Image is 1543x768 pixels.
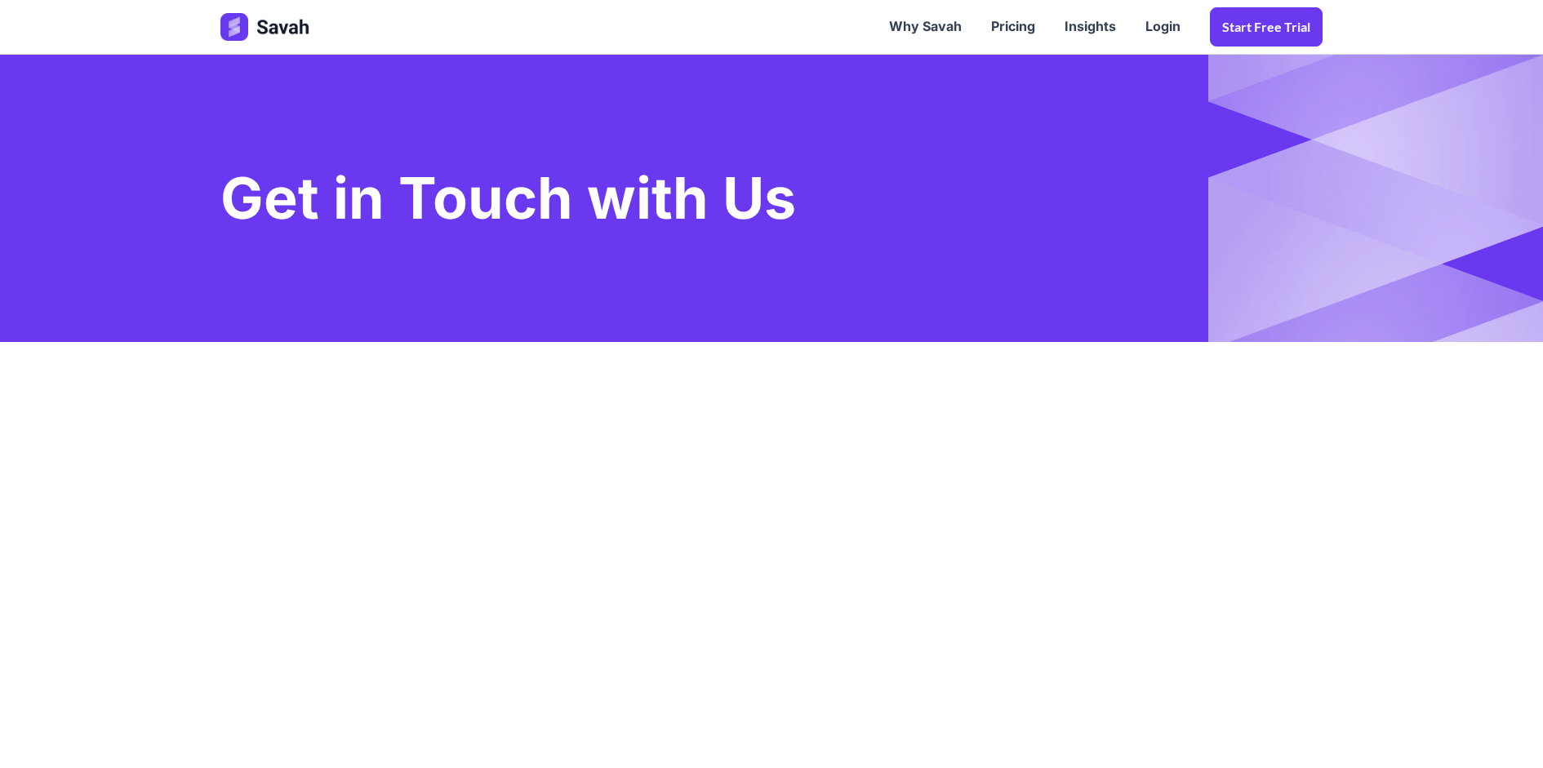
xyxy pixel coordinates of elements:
a: Login [1131,2,1195,52]
a: Pricing [976,2,1050,52]
a: Start Free trial [1210,7,1323,47]
a: Insights [1050,2,1131,52]
h1: Get in Touch with Us [220,153,796,244]
a: Why Savah [874,2,976,52]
